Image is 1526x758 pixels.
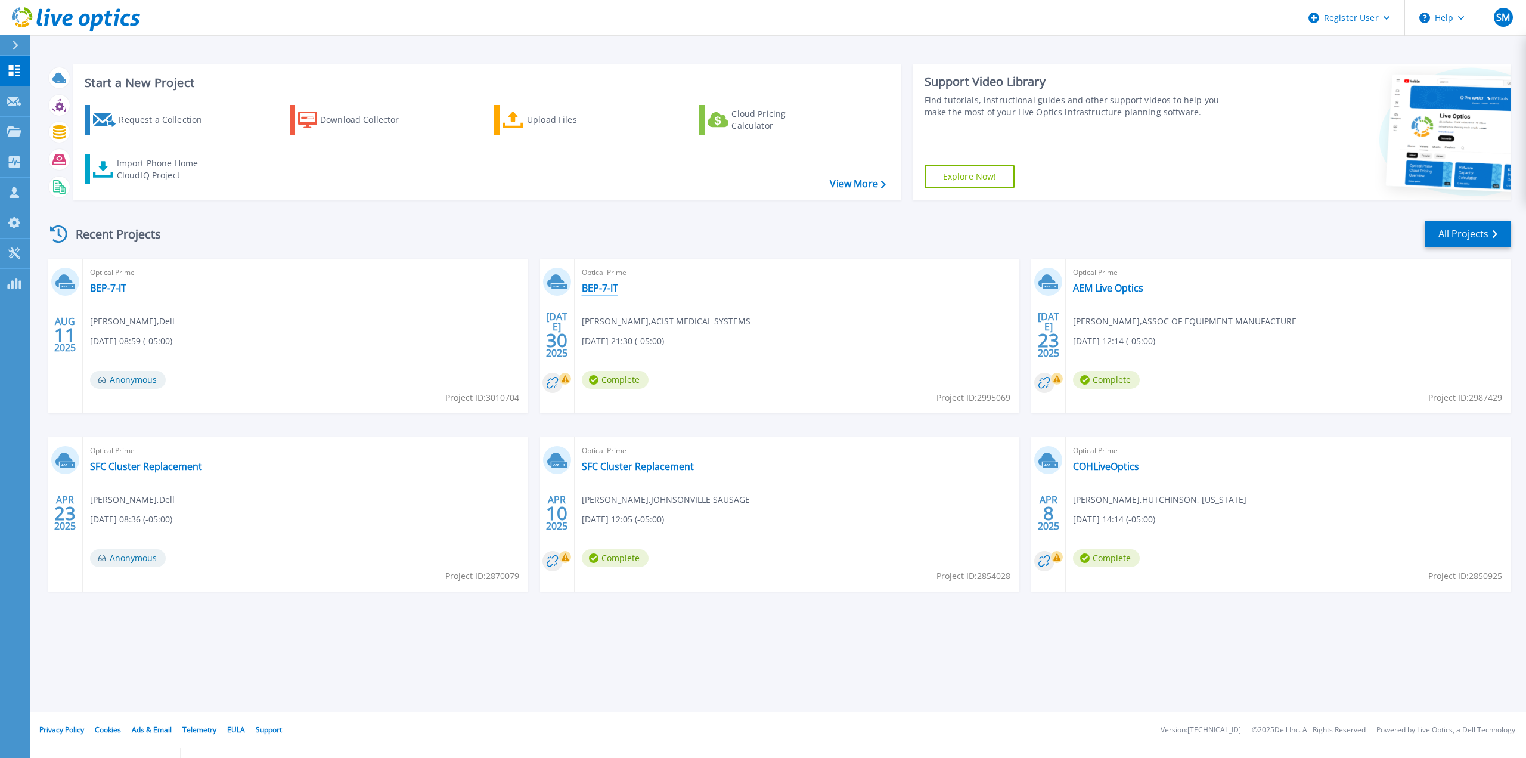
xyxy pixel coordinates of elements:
[290,105,423,135] a: Download Collector
[1038,335,1059,345] span: 23
[1073,460,1139,472] a: COHLiveOptics
[1043,508,1054,518] span: 8
[90,513,172,526] span: [DATE] 08:36 (-05:00)
[445,391,519,404] span: Project ID: 3010704
[256,725,282,735] a: Support
[546,508,567,518] span: 10
[1252,726,1366,734] li: © 2025 Dell Inc. All Rights Reserved
[90,315,175,328] span: [PERSON_NAME] , Dell
[582,335,664,348] span: [DATE] 21:30 (-05:00)
[1496,13,1510,22] span: SM
[54,330,76,340] span: 11
[54,508,76,518] span: 23
[46,219,177,249] div: Recent Projects
[731,108,827,132] div: Cloud Pricing Calculator
[582,266,1013,279] span: Optical Prime
[545,491,568,535] div: APR 2025
[85,76,885,89] h3: Start a New Project
[582,282,618,294] a: BEP-7-IT
[90,460,202,472] a: SFC Cluster Replacement
[546,335,567,345] span: 30
[582,549,649,567] span: Complete
[90,266,521,279] span: Optical Prime
[1037,313,1060,357] div: [DATE] 2025
[582,460,694,472] a: SFC Cluster Replacement
[90,282,126,294] a: BEP-7-IT
[1073,371,1140,389] span: Complete
[699,105,832,135] a: Cloud Pricing Calculator
[925,165,1015,188] a: Explore Now!
[545,313,568,357] div: [DATE] 2025
[445,570,519,583] span: Project ID: 2870079
[1161,726,1241,734] li: Version: [TECHNICAL_ID]
[85,105,218,135] a: Request a Collection
[1073,444,1504,457] span: Optical Prime
[90,493,175,506] span: [PERSON_NAME] , Dell
[582,371,649,389] span: Complete
[1073,493,1246,506] span: [PERSON_NAME] , HUTCHINSON, [US_STATE]
[90,444,521,457] span: Optical Prime
[119,108,214,132] div: Request a Collection
[227,725,245,735] a: EULA
[582,315,750,328] span: [PERSON_NAME] , ACIST MEDICAL SYSTEMS
[1073,335,1155,348] span: [DATE] 12:14 (-05:00)
[830,178,885,190] a: View More
[1037,491,1060,535] div: APR 2025
[1425,221,1511,247] a: All Projects
[925,94,1234,118] div: Find tutorials, instructional guides and other support videos to help you make the most of your L...
[1428,391,1502,404] span: Project ID: 2987429
[320,108,415,132] div: Download Collector
[182,725,216,735] a: Telemetry
[582,444,1013,457] span: Optical Prime
[936,570,1010,583] span: Project ID: 2854028
[117,157,210,181] div: Import Phone Home CloudIQ Project
[54,491,76,535] div: APR 2025
[90,371,166,389] span: Anonymous
[1073,315,1297,328] span: [PERSON_NAME] , ASSOC OF EQUIPMENT MANUFACTURE
[936,391,1010,404] span: Project ID: 2995069
[132,725,172,735] a: Ads & Email
[90,335,172,348] span: [DATE] 08:59 (-05:00)
[527,108,622,132] div: Upload Files
[1073,266,1504,279] span: Optical Prime
[1073,282,1143,294] a: AEM Live Optics
[54,313,76,357] div: AUG 2025
[95,725,121,735] a: Cookies
[90,549,166,567] span: Anonymous
[582,493,750,506] span: [PERSON_NAME] , JOHNSONVILLE SAUSAGE
[1073,513,1155,526] span: [DATE] 14:14 (-05:00)
[39,725,84,735] a: Privacy Policy
[1376,726,1515,734] li: Powered by Live Optics, a Dell Technology
[925,74,1234,89] div: Support Video Library
[494,105,627,135] a: Upload Files
[1428,570,1502,583] span: Project ID: 2850925
[582,513,664,526] span: [DATE] 12:05 (-05:00)
[1073,549,1140,567] span: Complete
